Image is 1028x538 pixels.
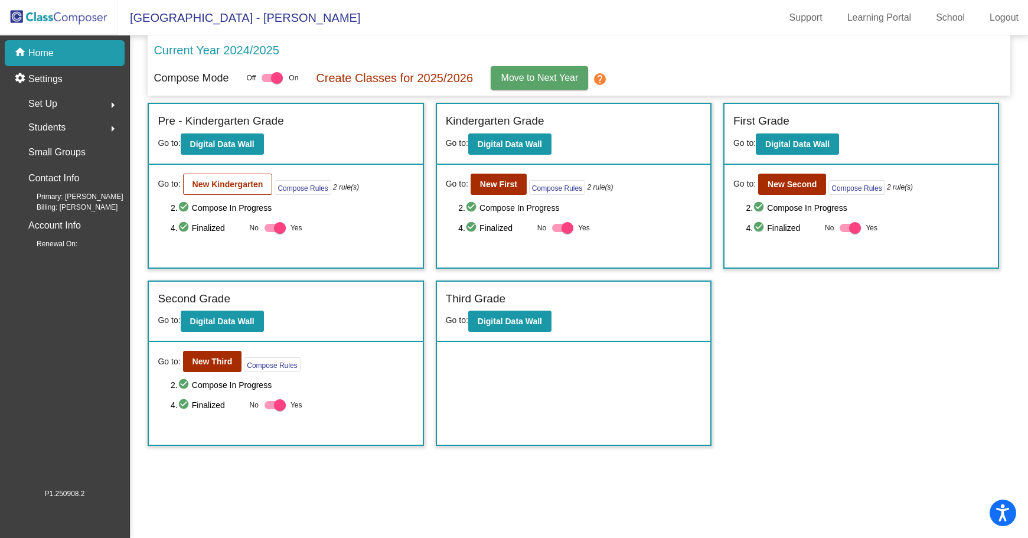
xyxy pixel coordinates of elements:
[446,178,468,190] span: Go to:
[780,8,832,27] a: Support
[491,66,588,90] button: Move to Next Year
[158,356,180,368] span: Go to:
[190,317,254,326] b: Digital Data Wall
[154,41,279,59] p: Current Year 2024/2025
[756,133,839,155] button: Digital Data Wall
[588,182,613,193] i: 2 rule(s)
[291,221,302,235] span: Yes
[478,317,542,326] b: Digital Data Wall
[446,138,468,148] span: Go to:
[28,170,79,187] p: Contact Info
[183,351,242,372] button: New Third
[768,180,817,189] b: New Second
[746,221,819,235] span: 4. Finalized
[828,180,885,195] button: Compose Rules
[733,113,789,130] label: First Grade
[887,182,913,193] i: 2 rule(s)
[106,98,120,112] mat-icon: arrow_right
[192,357,233,366] b: New Third
[468,311,551,332] button: Digital Data Wall
[183,174,273,195] button: New Kindergarten
[765,139,830,149] b: Digital Data Wall
[18,191,123,202] span: Primary: [PERSON_NAME]
[18,239,77,249] span: Renewal On:
[14,46,28,60] mat-icon: home
[316,69,473,87] p: Create Classes for 2025/2026
[471,174,527,195] button: New First
[578,221,590,235] span: Yes
[106,122,120,136] mat-icon: arrow_right
[158,138,180,148] span: Go to:
[158,113,283,130] label: Pre - Kindergarten Grade
[753,201,767,215] mat-icon: check_circle
[178,221,192,235] mat-icon: check_circle
[28,72,63,86] p: Settings
[446,113,544,130] label: Kindergarten Grade
[18,202,118,213] span: Billing: [PERSON_NAME]
[178,378,192,392] mat-icon: check_circle
[28,96,57,112] span: Set Up
[753,221,767,235] mat-icon: check_circle
[446,315,468,325] span: Go to:
[733,178,756,190] span: Go to:
[190,139,254,149] b: Digital Data Wall
[158,291,230,308] label: Second Grade
[529,180,585,195] button: Compose Rules
[154,70,229,86] p: Compose Mode
[468,133,551,155] button: Digital Data Wall
[480,180,517,189] b: New First
[171,398,243,412] span: 4. Finalized
[537,223,546,233] span: No
[250,223,259,233] span: No
[458,201,701,215] span: 2. Compose In Progress
[158,178,180,190] span: Go to:
[171,201,414,215] span: 2. Compose In Progress
[291,398,302,412] span: Yes
[275,180,331,195] button: Compose Rules
[181,133,264,155] button: Digital Data Wall
[980,8,1028,27] a: Logout
[158,315,180,325] span: Go to:
[28,217,81,234] p: Account Info
[458,221,531,235] span: 4. Finalized
[501,73,578,83] span: Move to Next Year
[250,400,259,410] span: No
[465,201,479,215] mat-icon: check_circle
[446,291,505,308] label: Third Grade
[465,221,479,235] mat-icon: check_circle
[171,221,243,235] span: 4. Finalized
[825,223,834,233] span: No
[181,311,264,332] button: Digital Data Wall
[247,73,256,83] span: Off
[333,182,359,193] i: 2 rule(s)
[244,357,300,372] button: Compose Rules
[289,73,298,83] span: On
[28,144,86,161] p: Small Groups
[178,201,192,215] mat-icon: check_circle
[118,8,360,27] span: [GEOGRAPHIC_DATA] - [PERSON_NAME]
[746,201,990,215] span: 2. Compose In Progress
[28,46,54,60] p: Home
[926,8,974,27] a: School
[866,221,877,235] span: Yes
[758,174,826,195] button: New Second
[733,138,756,148] span: Go to:
[28,119,66,136] span: Students
[838,8,921,27] a: Learning Portal
[478,139,542,149] b: Digital Data Wall
[14,72,28,86] mat-icon: settings
[593,72,607,86] mat-icon: help
[178,398,192,412] mat-icon: check_circle
[171,378,414,392] span: 2. Compose In Progress
[192,180,263,189] b: New Kindergarten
